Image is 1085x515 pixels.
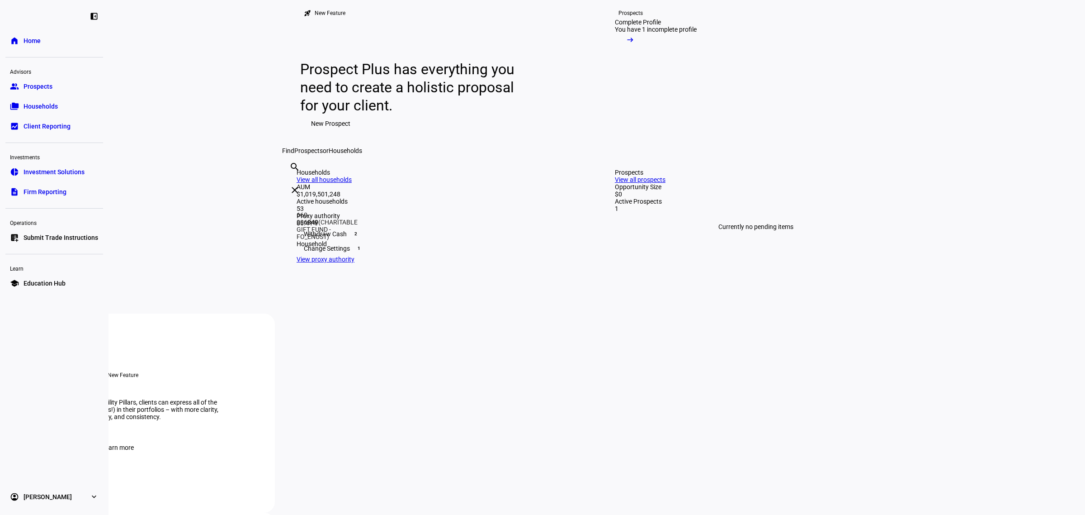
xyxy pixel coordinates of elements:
span: Households [24,102,58,111]
a: View all prospects [615,176,665,183]
eth-mat-symbol: list_alt_add [10,233,19,242]
div: You have 1 incomplete profile [615,26,697,33]
div: Active Prospects [615,198,897,205]
eth-mat-symbol: folder_copy [10,102,19,111]
a: folder_copyHouseholds [5,97,103,115]
eth-mat-symbol: group [10,82,19,91]
mat-icon: rocket_launch [304,10,311,17]
eth-mat-symbol: home [10,36,19,45]
span: 1 [355,245,363,252]
input: Enter name of prospect or household [289,174,291,185]
mat-icon: arrow_right_alt [626,35,635,44]
eth-mat-symbol: pie_chart [10,167,19,176]
div: 660-00 (CHARITABLE GIFT FUND - FO_ENUST) [297,211,358,240]
a: groupProspects [5,77,103,95]
div: 53 [297,205,579,212]
span: Learn more [102,439,134,457]
eth-mat-symbol: account_circle [10,492,19,501]
span: Education Hub [24,279,66,288]
div: New Feature [315,10,345,17]
div: With Ethic’s refreshed Sustainability Pillars, clients can express all of the same values (and a ... [5,399,231,420]
div: Prospects [615,169,897,176]
a: View all households [297,176,352,183]
eth-mat-symbol: bid_landscape [10,122,19,131]
div: $1,019,501,248 [297,191,579,198]
div: Investments [5,150,103,163]
div: Household [297,240,358,248]
span: Home [24,36,41,45]
eth-mat-symbol: expand_more [90,492,99,501]
div: Change Settings [297,241,579,256]
div: Proxy authority [297,212,579,219]
span: Prospects [24,82,52,91]
eth-mat-symbol: description [10,187,19,196]
a: descriptionFirm Reporting [5,183,103,201]
div: Complete Profile [615,19,661,26]
mat-icon: search [289,162,300,172]
span: Submit Trade Instructions [24,233,98,242]
span: Prospects [294,147,323,154]
div: Find or [282,147,911,154]
span: Client Reporting [24,122,71,131]
span: New Prospect [311,114,350,133]
a: homeHome [5,32,103,50]
div: Advisors [5,65,103,77]
div: Prospect Plus has everything you need to create a holistic proposal for your client. [300,60,523,114]
div: 86.41% [297,219,579,227]
eth-mat-symbol: left_panel_close [90,12,99,21]
strong: 6849 [304,219,318,226]
a: bid_landscapeClient Reporting [5,117,103,135]
div: 1 [615,205,897,212]
div: Prospects [618,10,643,17]
span: Firm Reporting [24,187,66,196]
eth-mat-symbol: school [10,279,19,288]
span: [PERSON_NAME] [24,492,72,501]
div: Households [297,169,579,176]
a: pie_chartInvestment Solutions [5,163,103,181]
button: New Prospect [300,114,361,133]
div: AUM [297,183,579,191]
div: Currently no pending items [615,212,897,241]
button: Learn more [91,439,145,457]
div: Withdraw Cash [297,227,579,241]
span: Investment Solutions [24,167,85,176]
div: Learn [5,262,103,274]
div: Operations [5,216,103,229]
div: Opportunity Size [615,183,897,191]
div: Active households [297,198,579,205]
div: New Feature [108,372,138,379]
div: $0 [615,191,897,198]
span: Households [329,147,362,154]
a: View proxy authority [297,256,354,263]
mat-icon: clear [289,185,300,196]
